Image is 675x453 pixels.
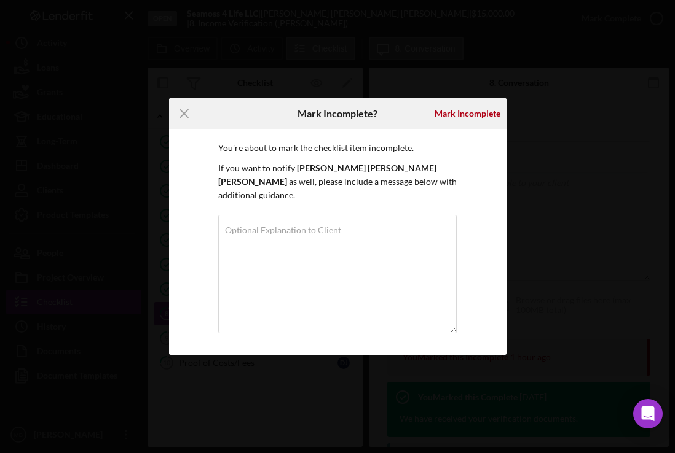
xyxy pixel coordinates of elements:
[218,163,436,187] b: [PERSON_NAME] [PERSON_NAME] [PERSON_NAME]
[428,101,507,126] button: Mark Incomplete
[225,225,341,235] label: Optional Explanation to Client
[633,399,663,428] div: Open Intercom Messenger
[435,101,500,126] div: Mark Incomplete
[218,141,457,155] p: You're about to mark the checklist item incomplete.
[218,161,457,203] p: If you want to notify as well, please include a message below with additional guidance.
[298,108,377,119] h6: Mark Incomplete?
